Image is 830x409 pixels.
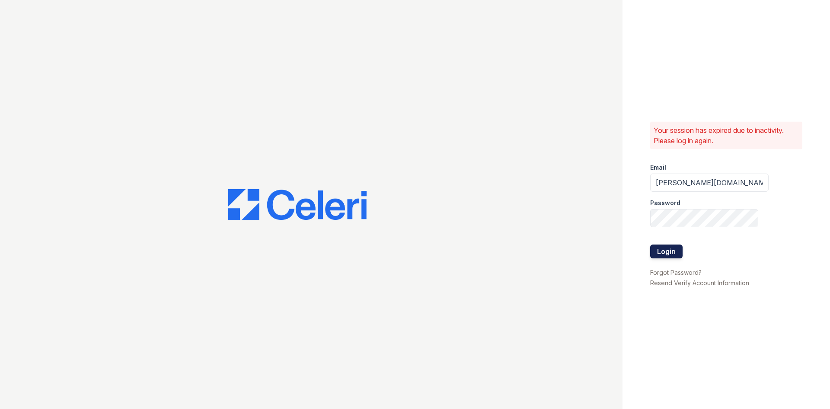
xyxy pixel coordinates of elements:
[650,279,749,287] a: Resend Verify Account Information
[650,269,702,276] a: Forgot Password?
[654,125,799,146] p: Your session has expired due to inactivity. Please log in again.
[650,245,683,258] button: Login
[228,189,367,220] img: CE_Logo_Blue-a8612792a0a2168367f1c8372b55b34899dd931a85d93a1a3d3e32e68fde9ad4.png
[650,199,680,207] label: Password
[650,163,666,172] label: Email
